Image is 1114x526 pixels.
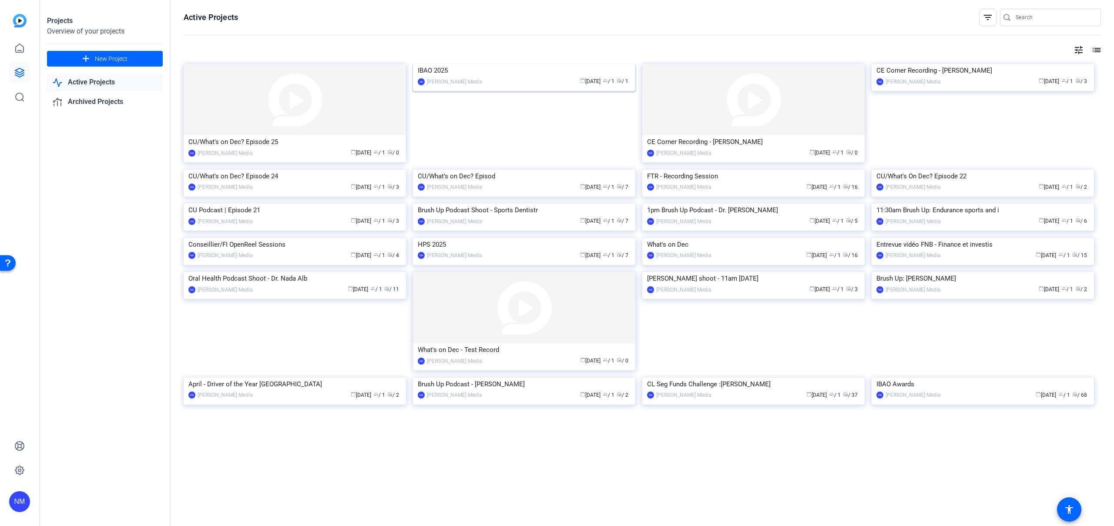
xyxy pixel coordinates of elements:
span: / 37 [843,392,858,398]
div: NM [647,392,654,399]
span: radio [1075,218,1080,223]
span: [DATE] [351,184,371,190]
span: calendar_today [351,252,356,257]
div: [PERSON_NAME] Media [886,77,941,86]
span: / 1 [373,252,385,258]
div: Brush Up Podcast Shoot - Sports Dentistr [418,204,631,217]
span: / 1 [1061,286,1073,292]
span: radio [846,149,851,154]
span: [DATE] [806,392,827,398]
div: HPS 2025 [418,238,631,251]
div: 1pm Brush Up Podcast - Dr. [PERSON_NAME] [647,204,860,217]
span: / 1 [373,218,385,224]
span: / 1 [603,252,614,258]
div: [PERSON_NAME] Media [198,149,253,157]
span: calendar_today [580,184,585,189]
span: [DATE] [580,252,601,258]
div: CU Podcast | Episode 21 [188,204,401,217]
div: [PERSON_NAME] Media [427,357,482,365]
span: calendar_today [351,392,356,397]
span: radio [846,218,851,223]
div: IBAO Awards [876,378,1089,391]
span: / 7 [617,218,628,224]
div: NM [418,184,425,191]
div: NM [876,218,883,225]
div: [PERSON_NAME] shoot - 11am [DATE] [647,272,860,285]
div: NM [9,491,30,512]
span: calendar_today [1039,78,1044,83]
div: [PERSON_NAME] Media [886,251,941,260]
span: [DATE] [351,150,371,156]
div: Conseillier/FI OpenReel Sessions [188,238,401,251]
div: [PERSON_NAME] Media [886,391,941,399]
span: / 1 [373,392,385,398]
span: radio [1072,252,1077,257]
span: group [603,78,608,83]
div: NM [188,252,195,259]
span: group [373,392,379,397]
span: [DATE] [580,184,601,190]
span: group [373,218,379,223]
div: NM [418,358,425,365]
span: radio [1072,392,1077,397]
span: group [829,252,834,257]
span: / 1 [832,218,844,224]
span: radio [387,392,393,397]
span: [DATE] [809,150,830,156]
span: group [373,252,379,257]
span: calendar_today [809,218,815,223]
span: group [603,252,608,257]
span: group [1061,218,1067,223]
div: [PERSON_NAME] Media [427,77,482,86]
span: calendar_today [580,357,585,362]
span: calendar_today [580,218,585,223]
span: / 16 [843,252,858,258]
mat-icon: tune [1074,45,1084,55]
span: / 11 [384,286,399,292]
span: radio [387,149,393,154]
div: 11:30am Brush Up: Endurance sports and i [876,204,1089,217]
span: / 1 [1061,78,1073,84]
div: [PERSON_NAME] Media [427,251,482,260]
span: [DATE] [806,252,827,258]
div: [PERSON_NAME] Media [886,285,941,294]
span: / 2 [1075,286,1087,292]
div: CU/What's on Dec? Episod [418,170,631,183]
span: / 3 [1075,78,1087,84]
span: group [829,392,834,397]
div: NM [647,218,654,225]
span: / 1 [603,392,614,398]
span: radio [384,286,389,291]
div: NM [876,286,883,293]
span: radio [617,357,622,362]
span: [DATE] [351,218,371,224]
span: group [1061,184,1067,189]
span: / 2 [617,392,628,398]
div: CE Corner Recording - [PERSON_NAME] [876,64,1089,77]
div: CU/What's On Dec? Episode 22 [876,170,1089,183]
mat-icon: list [1091,45,1101,55]
div: NM [418,78,425,85]
span: [DATE] [348,286,368,292]
span: group [1058,252,1064,257]
span: [DATE] [1039,78,1059,84]
img: blue-gradient.svg [13,14,27,27]
span: / 1 [1061,218,1073,224]
span: radio [617,78,622,83]
div: Brush Up: [PERSON_NAME] [876,272,1089,285]
div: CL Seg Funds Challenge :[PERSON_NAME] [647,378,860,391]
span: group [1058,392,1064,397]
span: / 1 [1058,392,1070,398]
div: NM [876,184,883,191]
span: calendar_today [809,149,815,154]
div: NM [876,252,883,259]
span: / 3 [846,286,858,292]
span: radio [387,252,393,257]
button: New Project [47,51,163,67]
span: radio [843,252,848,257]
span: / 1 [829,392,841,398]
span: radio [846,286,851,291]
span: group [832,286,837,291]
span: / 1 [1058,252,1070,258]
span: / 1 [617,78,628,84]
